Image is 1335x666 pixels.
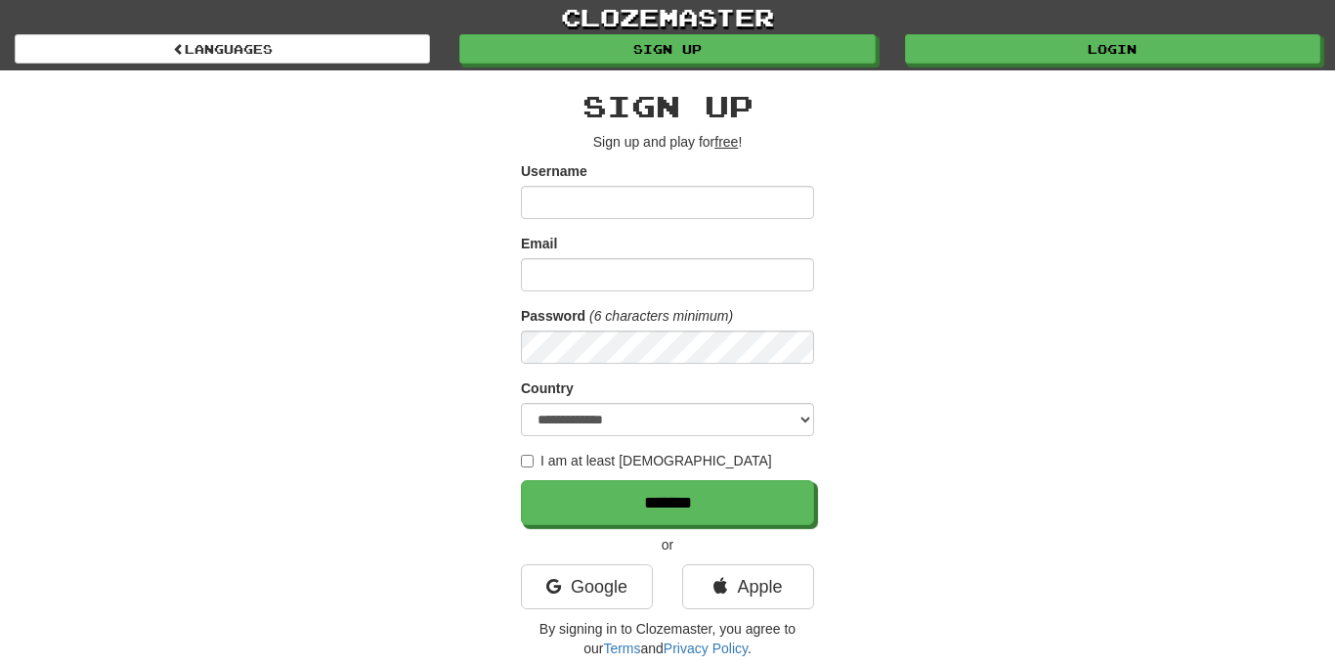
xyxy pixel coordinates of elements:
label: Country [521,378,574,398]
label: Password [521,306,585,326]
a: Google [521,564,653,609]
a: Terms [603,641,640,656]
p: Sign up and play for ! [521,132,814,152]
p: By signing in to Clozemaster, you agree to our and . [521,619,814,658]
a: Languages [15,34,430,64]
label: Username [521,161,587,181]
label: Email [521,234,557,253]
input: I am at least [DEMOGRAPHIC_DATA] [521,455,534,467]
a: Sign up [459,34,875,64]
a: Apple [682,564,814,609]
label: I am at least [DEMOGRAPHIC_DATA] [521,451,772,470]
u: free [714,134,738,150]
a: Privacy Policy [664,641,748,656]
h2: Sign up [521,90,814,122]
a: Login [905,34,1320,64]
em: (6 characters minimum) [589,308,733,324]
p: or [521,535,814,555]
